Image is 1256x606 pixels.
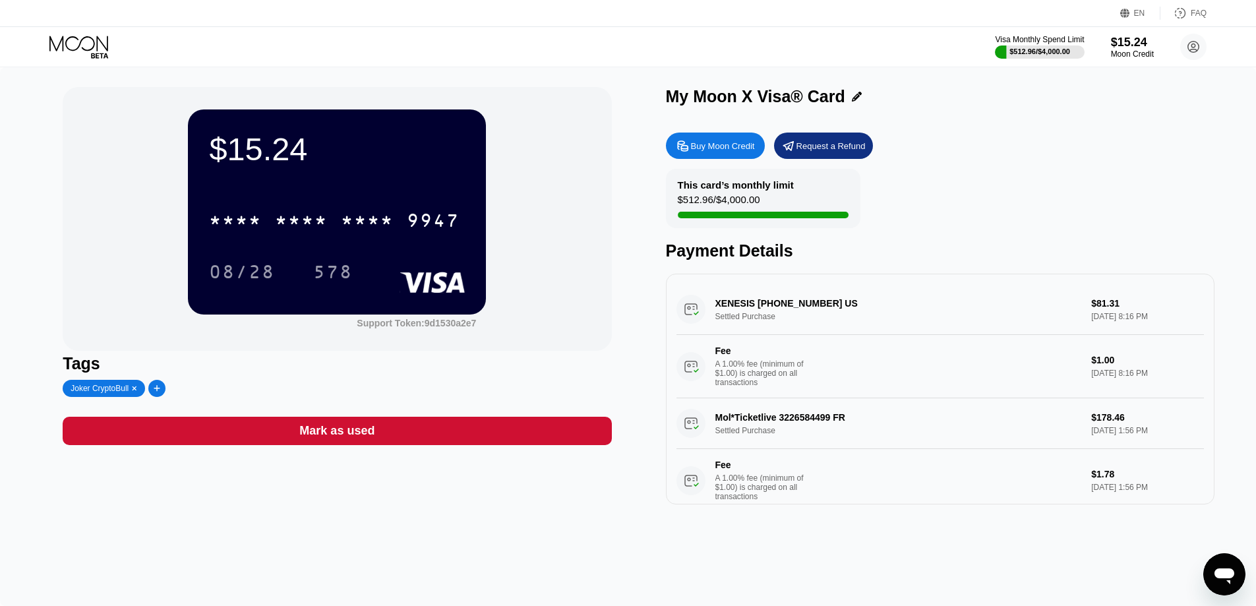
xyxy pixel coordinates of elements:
[715,460,808,470] div: Fee
[676,449,1204,512] div: FeeA 1.00% fee (minimum of $1.00) is charged on all transactions$1.78[DATE] 1:56 PM
[666,241,1214,260] div: Payment Details
[299,423,374,439] div: Mark as used
[1203,553,1245,595] iframe: Bouton de lancement de la fenêtre de messagerie
[1134,9,1145,18] div: EN
[209,131,465,167] div: $15.24
[715,359,814,387] div: A 1.00% fee (minimum of $1.00) is charged on all transactions
[691,140,755,152] div: Buy Moon Credit
[666,87,845,106] div: My Moon X Visa® Card
[1091,483,1203,492] div: [DATE] 1:56 PM
[678,179,794,191] div: This card’s monthly limit
[313,263,353,284] div: 578
[303,255,363,288] div: 578
[1111,36,1154,49] div: $15.24
[407,212,460,233] div: 9947
[796,140,866,152] div: Request a Refund
[1111,49,1154,59] div: Moon Credit
[715,346,808,356] div: Fee
[71,384,129,393] div: Joker CryptoBull
[1009,47,1070,55] div: $512.96 / $4,000.00
[63,354,611,373] div: Tags
[1160,7,1207,20] div: FAQ
[678,194,760,212] div: $512.96 / $4,000.00
[209,263,275,284] div: 08/28
[357,318,476,328] div: Support Token: 9d1530a2e7
[774,133,873,159] div: Request a Refund
[1091,469,1203,479] div: $1.78
[715,473,814,501] div: A 1.00% fee (minimum of $1.00) is charged on all transactions
[1091,355,1203,365] div: $1.00
[63,417,611,445] div: Mark as used
[1111,36,1154,59] div: $15.24Moon Credit
[995,35,1084,59] div: Visa Monthly Spend Limit$512.96/$4,000.00
[1191,9,1207,18] div: FAQ
[199,255,285,288] div: 08/28
[666,133,765,159] div: Buy Moon Credit
[357,318,476,328] div: Support Token:9d1530a2e7
[676,335,1204,398] div: FeeA 1.00% fee (minimum of $1.00) is charged on all transactions$1.00[DATE] 8:16 PM
[1120,7,1160,20] div: EN
[995,35,1084,44] div: Visa Monthly Spend Limit
[1091,369,1203,378] div: [DATE] 8:16 PM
